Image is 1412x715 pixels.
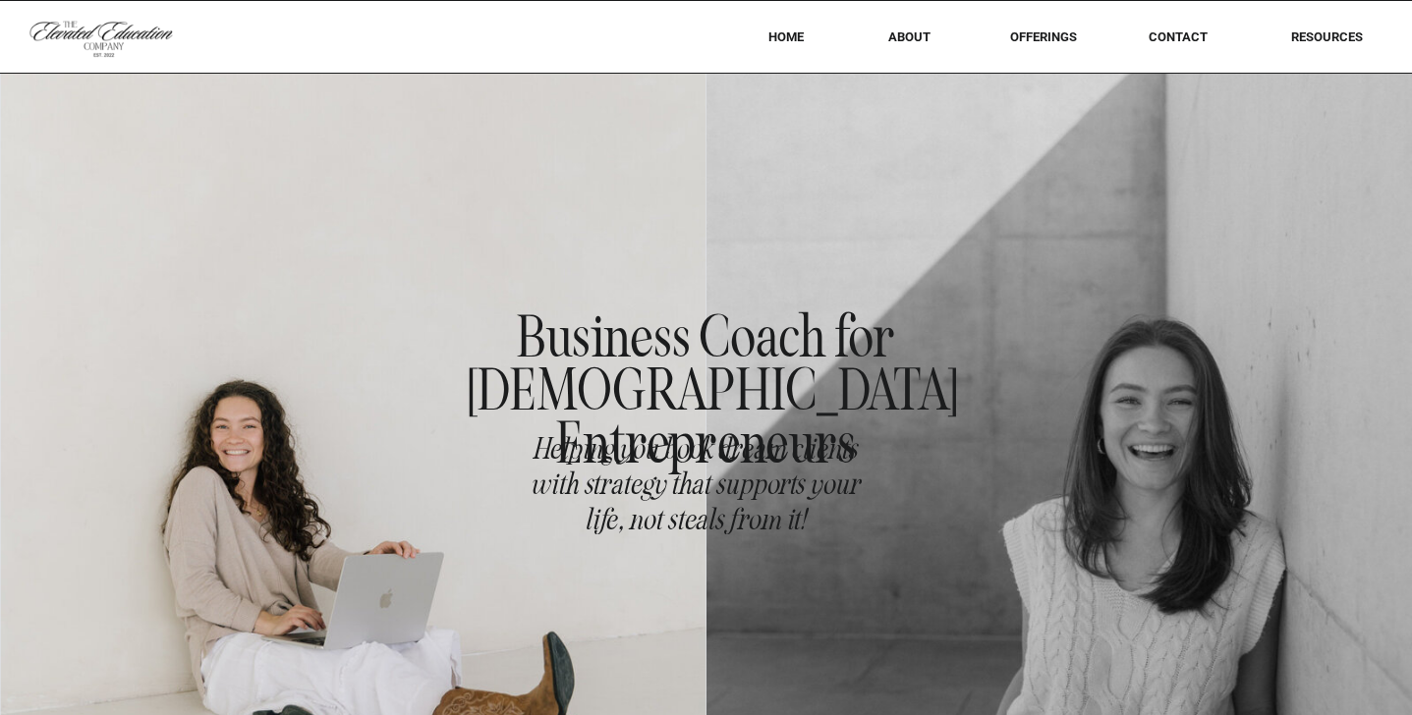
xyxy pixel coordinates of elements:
[875,29,944,44] a: About
[468,311,946,412] h1: Business Coach for [DEMOGRAPHIC_DATA] Entrepreneurs
[982,29,1104,44] a: offerings
[1135,29,1221,44] a: Contact
[742,29,829,44] a: HOME
[521,431,873,548] h2: Helping you book dream clients with strategy that supports your life, not steals from it!
[1264,29,1389,44] a: RESOURCES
